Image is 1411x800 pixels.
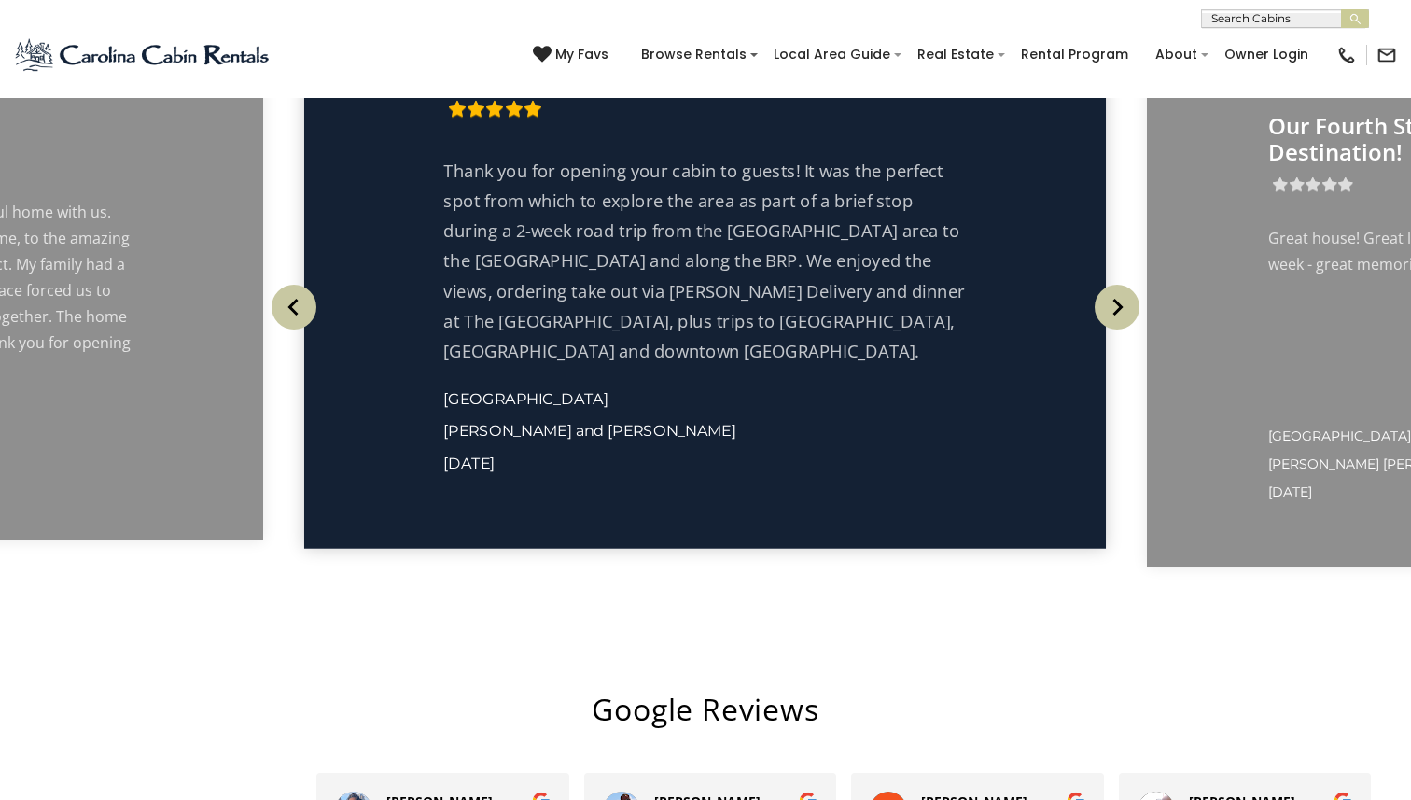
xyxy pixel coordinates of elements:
[1376,45,1397,65] img: mail-regular-black.png
[1336,45,1357,65] img: phone-regular-black.png
[533,45,613,65] a: My Favs
[444,421,736,441] span: [PERSON_NAME] and [PERSON_NAME]
[555,45,608,64] span: My Favs
[14,688,1397,731] h2: Google Reviews
[1215,40,1318,69] a: Owner Login
[908,40,1003,69] a: Real Estate
[444,156,967,366] p: Thank you for opening your cabin to guests! It was the perfect spot from which to explore the are...
[1012,40,1138,69] a: Rental Program
[764,40,900,69] a: Local Area Guide
[444,389,608,409] a: [GEOGRAPHIC_DATA]
[1087,265,1148,349] button: Next
[1268,484,1312,500] span: [DATE]
[272,285,316,330] img: arrow
[632,40,756,69] a: Browse Rentals
[1146,40,1207,69] a: About
[444,454,495,473] span: [DATE]
[1268,456,1379,472] span: [PERSON_NAME]
[1095,285,1139,330] img: arrow
[263,265,324,349] button: Previous
[14,36,272,74] img: Blue-2.png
